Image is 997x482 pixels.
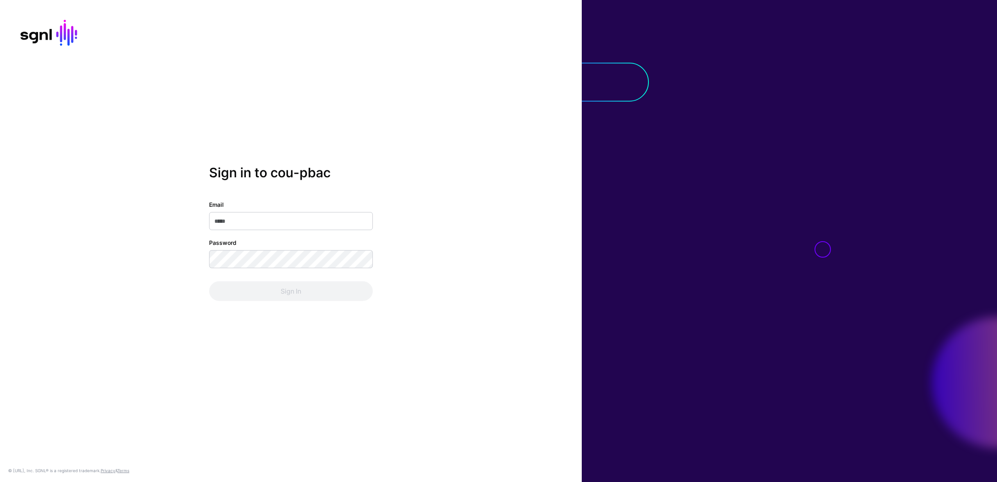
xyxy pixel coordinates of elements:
[117,468,129,473] a: Terms
[8,467,129,474] div: © [URL], Inc. SGNL® is a registered trademark. &
[209,200,224,209] label: Email
[209,165,373,180] h2: Sign in to cou-pbac
[209,238,236,247] label: Password
[101,468,115,473] a: Privacy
